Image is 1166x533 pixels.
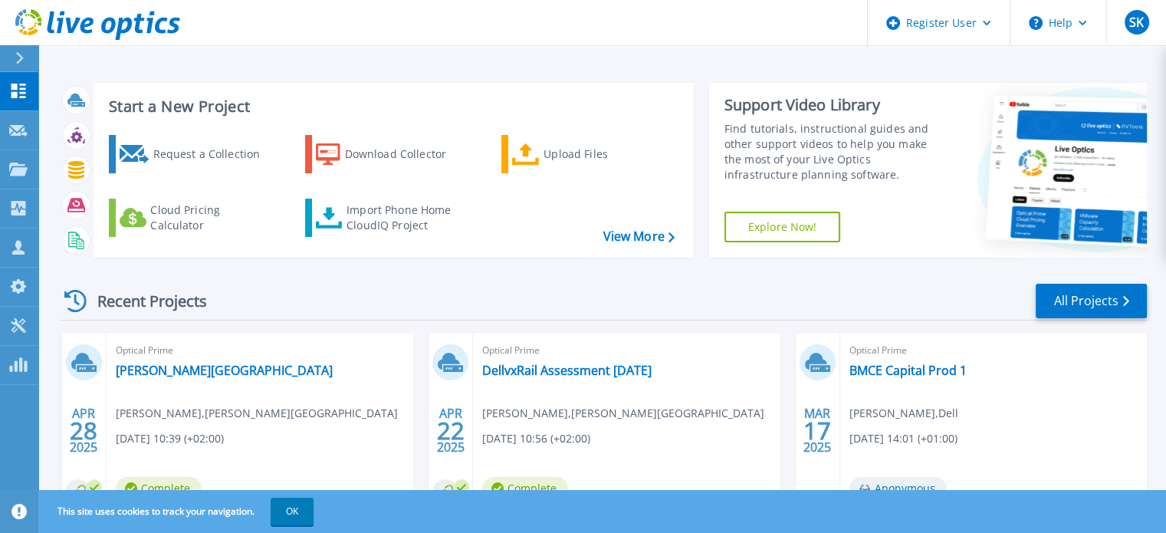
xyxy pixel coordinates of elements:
[482,430,590,447] span: [DATE] 10:56 (+02:00)
[59,282,228,320] div: Recent Projects
[724,95,944,115] div: Support Video Library
[849,477,947,500] span: Anonymous
[849,430,957,447] span: [DATE] 14:01 (+01:00)
[849,363,967,378] a: BMCE Capital Prod 1
[345,139,468,169] div: Download Collector
[347,202,466,233] div: Import Phone Home CloudIQ Project
[116,430,224,447] span: [DATE] 10:39 (+02:00)
[849,405,958,422] span: [PERSON_NAME] , Dell
[271,498,314,525] button: OK
[150,202,273,233] div: Cloud Pricing Calculator
[1129,16,1144,28] span: SK
[109,135,280,173] a: Request a Collection
[116,405,398,422] span: [PERSON_NAME] , [PERSON_NAME][GEOGRAPHIC_DATA]
[544,139,666,169] div: Upload Files
[724,121,944,183] div: Find tutorials, instructional guides and other support videos to help you make the most of your L...
[305,135,476,173] a: Download Collector
[42,498,314,525] span: This site uses cookies to track your navigation.
[69,403,98,459] div: APR 2025
[1036,284,1147,318] a: All Projects
[116,477,202,500] span: Complete
[803,403,832,459] div: MAR 2025
[482,405,764,422] span: [PERSON_NAME] , [PERSON_NAME][GEOGRAPHIC_DATA]
[482,363,652,378] a: DellvxRail Assessment [DATE]
[849,342,1138,359] span: Optical Prime
[482,342,770,359] span: Optical Prime
[482,477,568,500] span: Complete
[70,424,97,437] span: 28
[116,363,333,378] a: [PERSON_NAME][GEOGRAPHIC_DATA]
[437,424,465,437] span: 22
[603,229,674,244] a: View More
[724,212,841,242] a: Explore Now!
[153,139,275,169] div: Request a Collection
[501,135,672,173] a: Upload Files
[436,403,465,459] div: APR 2025
[109,199,280,237] a: Cloud Pricing Calculator
[116,342,404,359] span: Optical Prime
[803,424,831,437] span: 17
[109,98,674,115] h3: Start a New Project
